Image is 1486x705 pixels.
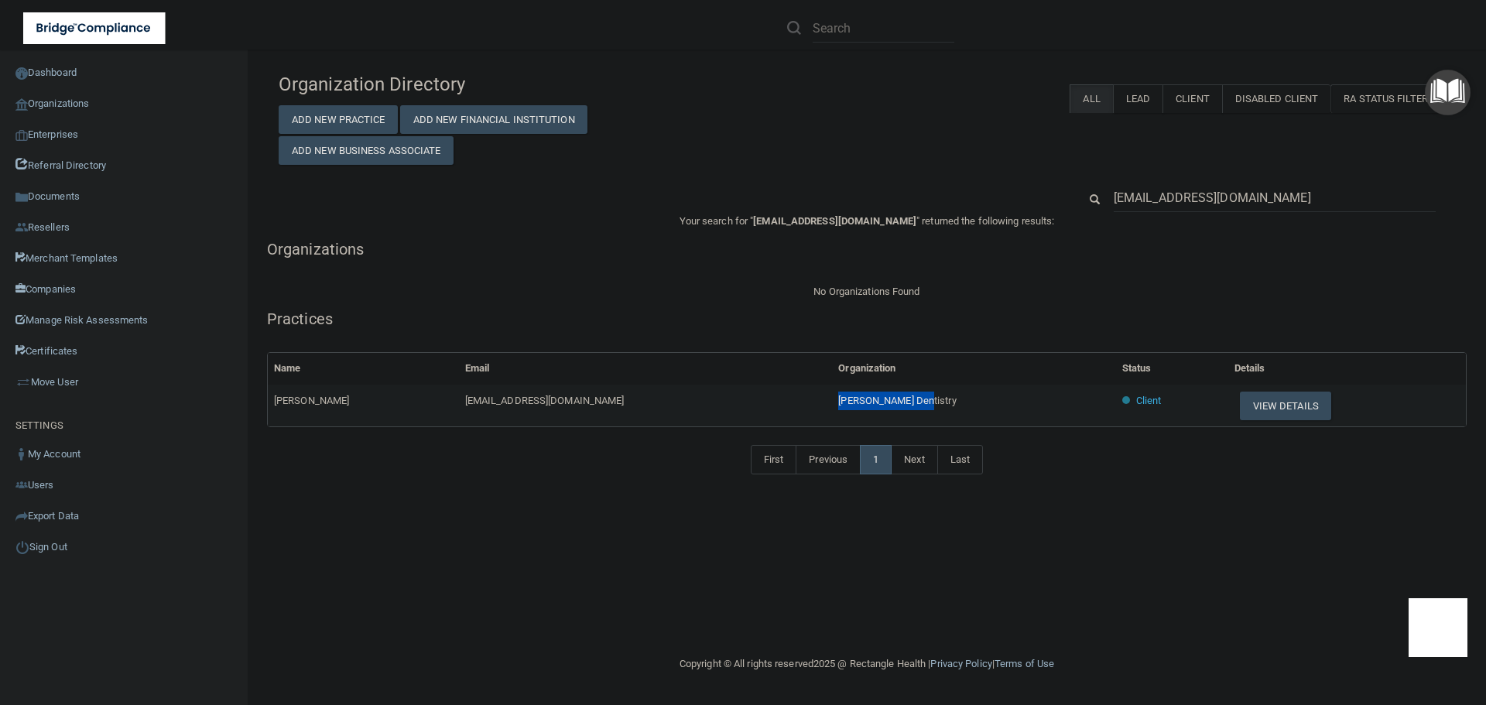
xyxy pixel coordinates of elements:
span: RA Status Filter [1344,93,1443,104]
span: [PERSON_NAME] [274,395,349,406]
img: ic_power_dark.7ecde6b1.png [15,540,29,554]
label: SETTINGS [15,416,63,435]
a: Previous [796,445,861,474]
h5: Organizations [267,241,1467,258]
img: ic_dashboard_dark.d01f4a41.png [15,67,28,80]
button: Add New Practice [279,105,398,134]
a: First [751,445,797,474]
a: Terms of Use [995,658,1054,669]
a: 1 [860,445,892,474]
img: bridge_compliance_login_screen.278c3ca4.svg [23,12,166,44]
img: organization-icon.f8decf85.png [15,98,28,111]
button: View Details [1240,392,1331,420]
p: Your search for " " returned the following results: [267,212,1467,231]
a: Last [937,445,983,474]
div: Copyright © All rights reserved 2025 @ Rectangle Health | | [584,639,1149,689]
th: Email [459,353,833,385]
button: Open Resource Center [1425,70,1471,115]
input: Search [813,14,954,43]
p: Client [1136,392,1162,410]
th: Organization [832,353,1115,385]
iframe: Drift Widget Chat Controller [1409,598,1467,657]
label: Client [1162,84,1222,113]
th: Name [268,353,459,385]
div: No Organizations Found [267,282,1467,301]
th: Status [1116,353,1228,385]
img: enterprise.0d942306.png [15,130,28,141]
th: Details [1228,353,1466,385]
img: ic-search.3b580494.png [787,21,801,35]
img: briefcase.64adab9b.png [15,375,31,390]
a: Next [891,445,937,474]
img: icon-documents.8dae5593.png [15,191,28,204]
h4: Organization Directory [279,74,656,94]
span: [EMAIL_ADDRESS][DOMAIN_NAME] [753,215,916,227]
span: [EMAIL_ADDRESS][DOMAIN_NAME] [465,395,625,406]
label: All [1070,84,1112,113]
button: Add New Financial Institution [400,105,587,134]
img: ic_reseller.de258add.png [15,221,28,234]
img: ic_user_dark.df1a06c3.png [15,448,28,460]
button: Add New Business Associate [279,136,454,165]
h5: Practices [267,310,1467,327]
input: Search [1114,183,1436,212]
img: icon-export.b9366987.png [15,510,28,522]
a: Privacy Policy [930,658,991,669]
img: icon-users.e205127d.png [15,479,28,491]
label: Disabled Client [1222,84,1331,113]
label: Lead [1113,84,1162,113]
span: [PERSON_NAME] Dentistry [838,395,956,406]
